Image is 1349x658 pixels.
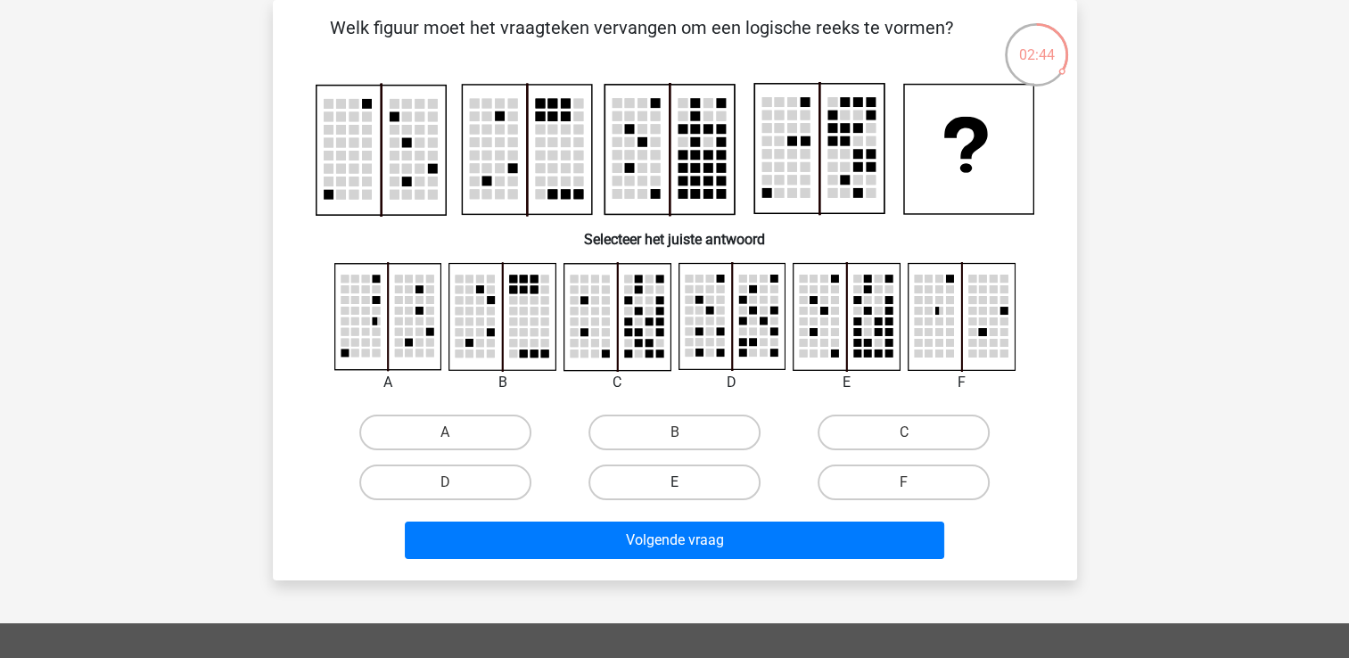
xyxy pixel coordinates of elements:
[405,522,944,559] button: Volgende vraag
[359,415,531,450] label: A
[321,372,456,393] div: A
[588,415,761,450] label: B
[550,372,685,393] div: C
[779,372,914,393] div: E
[588,465,761,500] label: E
[359,465,531,500] label: D
[1003,21,1070,66] div: 02:44
[818,415,990,450] label: C
[665,372,800,393] div: D
[301,217,1049,248] h6: Selecteer het juiste antwoord
[894,372,1029,393] div: F
[818,465,990,500] label: F
[301,14,982,68] p: Welk figuur moet het vraagteken vervangen om een logische reeks te vormen?
[435,372,570,393] div: B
